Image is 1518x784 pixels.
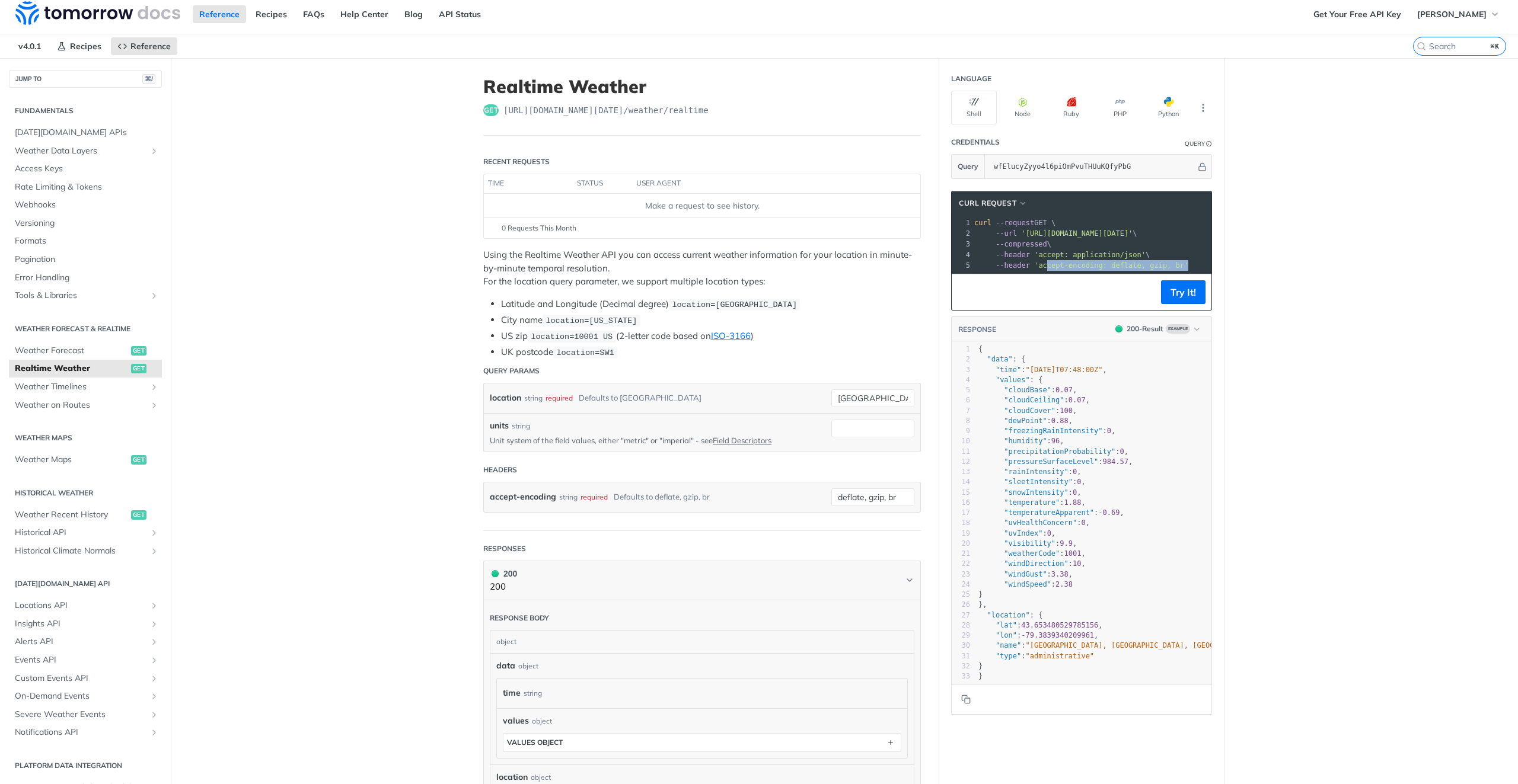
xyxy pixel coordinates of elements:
[996,240,1047,248] span: --compressed
[974,219,991,227] span: curl
[483,104,499,116] span: get
[1051,417,1069,425] span: 0.88
[131,455,146,465] span: get
[952,155,985,178] button: Query
[952,651,970,661] div: 31
[9,578,162,589] h2: [DATE][DOMAIN_NAME] API
[50,37,108,55] a: Recipes
[1004,407,1055,415] span: "cloudCover"
[978,590,983,599] span: }
[1026,631,1095,639] span: 79.3839340209961
[1021,229,1133,238] span: '[URL][DOMAIN_NAME][DATE]'
[149,619,159,629] button: Show subpages for Insights API
[9,615,162,633] a: Insights APIShow subpages for Insights API
[15,527,146,539] span: Historical API
[9,251,162,268] a: Pagination
[12,37,47,55] span: v4.0.1
[1004,437,1047,445] span: "humidity"
[1004,529,1042,537] span: "uvIndex"
[296,5,331,23] a: FAQs
[130,41,171,52] span: Reference
[9,142,162,160] a: Weather Data LayersShow subpages for Weather Data Layers
[501,313,921,327] li: City name
[9,178,162,196] a: Rate Limiting & Tokens
[952,228,972,239] div: 2
[1004,386,1051,394] span: "cloudBase"
[952,488,970,498] div: 15
[1417,9,1487,20] span: [PERSON_NAME]
[1004,570,1047,578] span: "windGust"
[1004,498,1060,507] span: "temperature"
[614,488,710,505] div: Defaults to deflate, gzip, br
[987,355,1012,363] span: "data"
[531,332,613,341] span: location=10001 US
[978,621,1103,629] span: : ,
[1185,139,1212,148] div: QueryInformation
[996,251,1030,259] span: --header
[15,290,146,302] span: Tools & Libraries
[958,161,978,172] span: Query
[556,348,614,357] span: location=SW1
[1107,427,1111,435] span: 0
[15,217,159,229] span: Versioning
[952,375,970,385] div: 4
[978,376,1042,384] span: : {
[952,260,972,271] div: 5
[546,316,637,325] span: location=[US_STATE]
[978,488,1082,497] span: : ,
[15,673,146,684] span: Custom Events API
[432,5,487,23] a: API Status
[1166,324,1190,334] span: Example
[579,389,701,407] div: Defaults to [GEOGRAPHIC_DATA]
[581,488,608,505] div: required
[483,366,540,376] div: Query Params
[996,641,1021,649] span: "name"
[1004,508,1094,517] span: "temperatureApparent"
[952,416,970,426] div: 8
[1026,641,1433,649] span: "[GEOGRAPHIC_DATA], [GEOGRAPHIC_DATA], [GEOGRAPHIC_DATA], [GEOGRAPHIC_DATA], [GEOGRAPHIC_DATA]"
[503,734,901,751] button: values object
[1004,396,1064,404] span: "cloudCeiling"
[15,1,180,25] img: Tomorrow.io Weather API Docs
[334,5,395,23] a: Help Center
[15,727,146,738] span: Notifications API
[952,385,970,395] div: 5
[1034,251,1146,259] span: 'accept: application/json'
[952,406,970,416] div: 7
[483,465,517,475] div: Headers
[15,381,146,393] span: Weather Timelines
[1000,91,1045,124] button: Node
[1307,5,1408,23] a: Get Your Free API Key
[15,254,159,265] span: Pagination
[1097,91,1143,124] button: PHP
[111,37,177,55] a: Reference
[9,687,162,705] a: On-Demand EventsShow subpages for On-Demand Events
[9,287,162,305] a: Tools & LibrariesShow subpages for Tools & Libraries
[9,488,162,498] h2: Historical Weather
[952,354,970,364] div: 2
[978,519,1090,527] span: : ,
[952,436,970,446] div: 10
[1161,280,1206,304] button: Try It!
[978,366,1107,374] span: : ,
[952,467,970,477] div: 13
[15,163,159,175] span: Access Keys
[1004,488,1068,497] span: "snowIntensity"
[1026,366,1103,374] span: "[DATE]T07:48:00Z"
[484,174,573,193] th: time
[1196,161,1208,172] button: Hide
[978,529,1055,537] span: : ,
[502,223,576,233] span: 0 Requests This Month
[996,366,1021,374] span: "time"
[501,329,921,343] li: US zip (2-letter code based on )
[996,229,1017,238] span: --url
[974,240,1051,248] span: \
[9,324,162,334] h2: Weather Forecast & realtime
[1127,324,1163,334] div: 200 - Result
[952,395,970,405] div: 6
[15,600,146,612] span: Locations API
[996,631,1017,639] span: "lon"
[9,70,162,88] button: JUMP TO⌘/
[483,76,921,97] h1: Realtime Weather
[9,451,162,469] a: Weather Mapsget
